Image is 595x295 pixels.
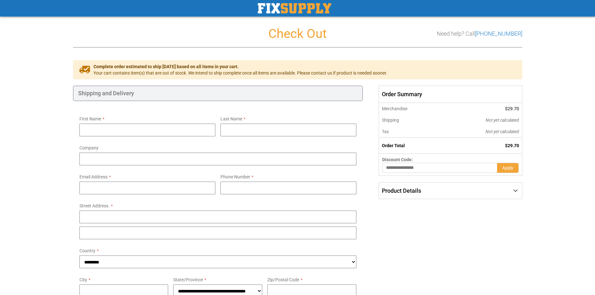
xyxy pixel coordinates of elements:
span: $29.70 [505,143,519,148]
span: City [79,277,87,282]
span: Not yet calculated [486,118,519,123]
a: [PHONE_NUMBER] [475,30,522,37]
span: Country [79,248,95,253]
span: Shipping [382,118,399,123]
span: Not yet calculated [486,129,519,134]
th: Tax [379,126,443,138]
span: Order Summary [379,86,522,103]
span: Zip/Postal Code [267,277,299,282]
span: Company [79,145,99,150]
h3: Need help? Call [437,31,522,37]
span: Phone Number [220,174,250,179]
strong: Order Total [382,143,405,148]
th: Merchandise [379,103,443,114]
h1: Check Out [73,27,522,41]
span: $29.70 [505,106,519,111]
span: Complete order estimated to ship [DATE] based on all items in your cart. [93,63,387,70]
span: State/Province [173,277,203,282]
div: Shipping and Delivery [73,86,363,101]
span: Apply [502,165,513,170]
img: Fix Industrial Supply [258,3,331,13]
span: Discount Code: [382,157,413,162]
button: Apply [497,163,519,173]
span: Last Name [220,116,242,121]
span: First Name [79,116,101,121]
span: Street Address [79,203,108,208]
span: Your cart contains item(s) that are out of stock. We intend to ship complete once all items are a... [93,70,387,76]
span: Product Details [382,187,421,194]
a: store logo [258,3,331,13]
span: Email Address [79,174,108,179]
